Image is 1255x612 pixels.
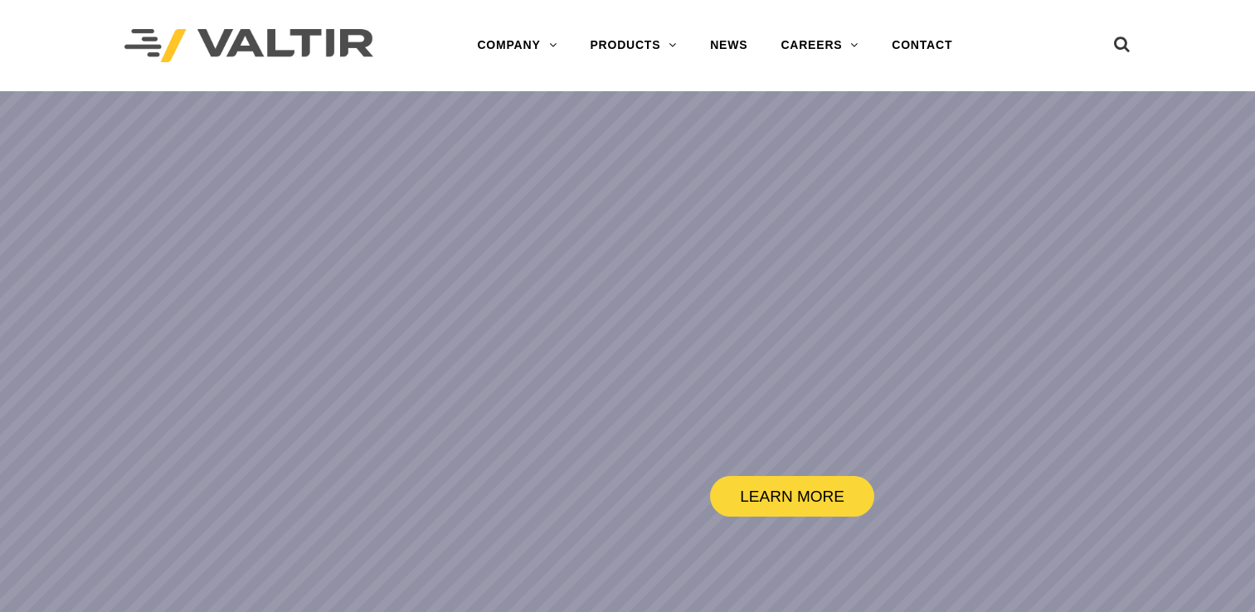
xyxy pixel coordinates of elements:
[573,29,693,62] a: PRODUCTS
[710,476,874,517] a: LEARN MORE
[693,29,764,62] a: NEWS
[764,29,875,62] a: CAREERS
[124,29,373,63] img: Valtir
[460,29,573,62] a: COMPANY
[875,29,969,62] a: CONTACT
